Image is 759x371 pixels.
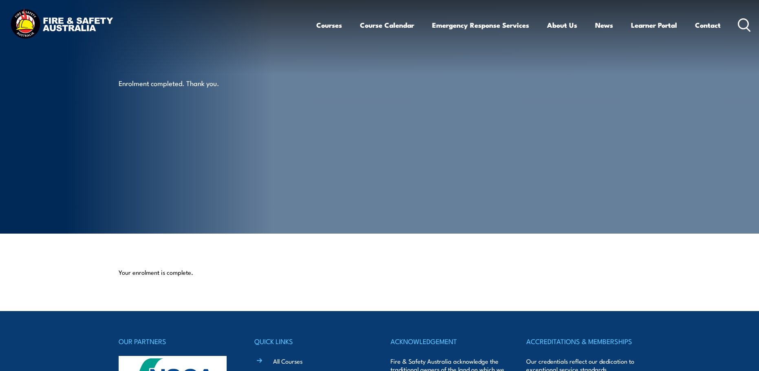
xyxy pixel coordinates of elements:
a: Courses [316,14,342,36]
h4: ACCREDITATIONS & MEMBERSHIPS [526,336,640,347]
a: Learner Portal [631,14,677,36]
p: Your enrolment is complete. [119,268,640,276]
p: Enrolment completed. Thank you. [119,78,267,88]
a: News [595,14,613,36]
a: Course Calendar [360,14,414,36]
h4: ACKNOWLEDGEMENT [391,336,505,347]
a: Emergency Response Services [432,14,529,36]
h4: QUICK LINKS [254,336,368,347]
a: Contact [695,14,721,36]
h4: OUR PARTNERS [119,336,233,347]
a: All Courses [273,357,302,365]
a: About Us [547,14,577,36]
